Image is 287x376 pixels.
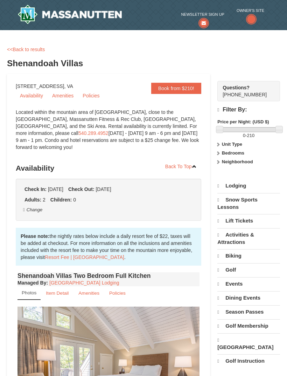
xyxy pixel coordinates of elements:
[222,142,242,147] strong: Unit Type
[181,11,224,25] a: Newsletter Sign Up
[49,280,119,286] a: [GEOGRAPHIC_DATA] Lodging
[16,109,201,158] div: Located within the mountain area of [GEOGRAPHIC_DATA], close to the [GEOGRAPHIC_DATA], Massanutte...
[41,286,73,300] a: Item Detail
[217,291,280,305] a: Dining Events
[217,319,280,333] a: Golf Membership
[222,159,253,164] strong: Neighborhood
[17,272,199,279] h4: Shenandoah Villas Two Bedroom Full Kitchen
[217,228,280,248] a: Activities & Attractions
[151,83,201,94] a: Book from $210!
[50,197,72,203] strong: Children:
[17,5,122,24] a: Massanutten Resort
[243,133,245,138] span: 0
[237,7,264,25] a: Owner's Site
[16,90,47,101] a: Availability
[17,286,41,300] a: Photos
[23,206,43,214] button: Change
[78,130,108,136] a: 540.289.4952
[21,233,49,239] strong: Please note:
[217,107,280,113] h4: Filter By:
[24,197,41,203] strong: Adults:
[78,90,104,101] a: Policies
[217,179,280,192] a: Lodging
[223,85,250,90] strong: Questions?
[7,56,280,70] h3: Shenandoah Villas
[217,193,280,213] a: Snow Sports Lessons
[217,132,280,139] label: -
[217,277,280,290] a: Events
[181,11,224,18] span: Newsletter Sign Up
[45,254,124,260] a: Resort Fee | [GEOGRAPHIC_DATA]
[17,5,122,24] img: Massanutten Resort Logo
[222,150,244,156] strong: Bedrooms
[217,305,280,319] a: Season Passes
[68,186,94,192] strong: Check Out:
[161,161,201,172] a: Back To Top
[217,333,280,354] a: [GEOGRAPHIC_DATA]
[78,290,99,296] small: Amenities
[48,90,78,101] a: Amenities
[217,249,280,262] a: Biking
[223,84,267,97] span: [PHONE_NUMBER]
[46,290,69,296] small: Item Detail
[48,186,63,192] span: [DATE]
[237,7,264,14] span: Owner's Site
[74,286,104,300] a: Amenities
[73,197,76,203] span: 0
[7,47,45,52] a: <<Back to results
[24,186,47,192] strong: Check In:
[247,133,255,138] span: 210
[43,197,45,203] span: 2
[217,354,280,368] a: Golf Instruction
[105,286,130,300] a: Policies
[217,263,280,276] a: Golf
[96,186,111,192] span: [DATE]
[17,280,46,286] span: Managed By
[109,290,126,296] small: Policies
[16,228,201,266] div: the nightly rates below include a daily resort fee of $22, taxes will be added at checkout. For m...
[217,119,269,124] strong: Price per Night: (USD $)
[17,280,48,286] strong: :
[217,214,280,227] a: Lift Tickets
[22,290,36,295] small: Photos
[16,161,201,175] h3: Availability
